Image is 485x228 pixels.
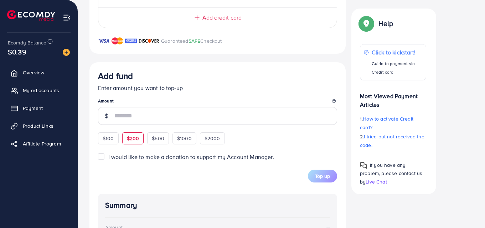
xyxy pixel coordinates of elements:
img: menu [63,14,71,22]
p: Enter amount you want to top-up [98,84,337,92]
img: brand [139,37,159,45]
span: $2000 [205,135,220,142]
a: Payment [5,101,72,115]
span: $100 [103,135,114,142]
img: image [63,49,70,56]
iframe: Chat [455,196,480,223]
img: Popup guide [360,17,373,30]
span: Live Chat [366,178,387,185]
span: Add credit card [202,14,242,22]
a: Affiliate Program [5,137,72,151]
legend: Amount [98,98,337,107]
span: I tried but not received the code. [360,133,424,149]
span: $0.39 [8,47,26,57]
span: $1000 [177,135,192,142]
span: $200 [127,135,139,142]
span: Ecomdy Balance [8,39,46,46]
span: SAFE [189,37,201,44]
img: brand [98,37,110,45]
span: Product Links [23,122,53,129]
img: logo [7,10,55,21]
p: Guide to payment via Credit card [372,59,422,76]
p: 1. [360,115,426,132]
button: Top up [308,170,337,182]
a: My ad accounts [5,83,72,97]
span: Top up [315,173,330,180]
span: My ad accounts [23,87,59,94]
p: Help [378,19,393,28]
p: Guaranteed Checkout [161,37,222,45]
h4: Summary [105,201,330,210]
img: brand [125,37,137,45]
span: Overview [23,69,44,76]
p: Click to kickstart! [372,48,422,57]
a: Product Links [5,119,72,133]
span: I would like to make a donation to support my Account Manager. [108,153,274,161]
span: $500 [152,135,164,142]
p: Most Viewed Payment Articles [360,86,426,109]
a: Overview [5,65,72,80]
span: Affiliate Program [23,140,61,147]
img: brand [112,37,123,45]
h3: Add fund [98,71,133,81]
span: How to activate Credit card? [360,115,413,131]
span: If you have any problem, please contact us by [360,161,422,185]
img: Popup guide [360,162,367,169]
p: 2. [360,132,426,149]
span: Payment [23,105,43,112]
